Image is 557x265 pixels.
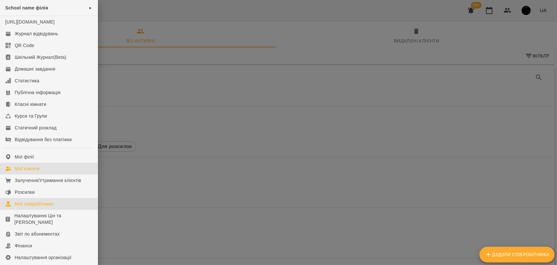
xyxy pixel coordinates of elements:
[15,89,60,96] div: Публічна інформація
[15,124,56,131] div: Статичний розклад
[15,54,66,60] div: Шкільний Журнал(Beta)
[15,242,32,249] div: Фінанси
[5,19,54,25] a: [URL][DOMAIN_NAME]
[15,201,54,207] div: Мої співробітники
[15,66,55,72] div: Домашні завдання
[15,177,81,184] div: Залучення/Утримання клієнтів
[15,42,34,49] div: QR Code
[15,113,47,119] div: Курси та Групи
[479,247,554,262] button: Додати співробітника
[15,254,71,261] div: Налаштування організації
[89,5,92,10] span: ►
[15,136,72,143] div: Відвідування без платіжки
[14,212,92,225] div: Налаштування Цін та [PERSON_NAME]
[15,189,35,195] div: Розсилки
[15,165,39,172] div: Мої клієнти
[15,101,46,108] div: Класні кімнати
[485,251,549,258] span: Додати співробітника
[5,5,48,10] span: School name філія
[15,231,60,237] div: Звіт по абонементах
[15,30,58,37] div: Журнал відвідувань
[15,77,39,84] div: Статистика
[15,154,34,160] div: Мої філії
